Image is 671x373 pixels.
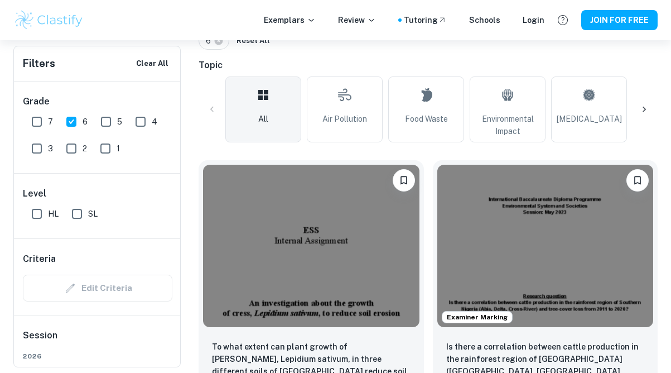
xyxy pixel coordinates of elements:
a: Login [523,14,544,26]
span: Environmental Impact [475,113,540,137]
h6: Grade [23,95,172,108]
p: Review [338,14,376,26]
h6: Filters [23,56,55,71]
span: Food Waste [405,113,448,125]
div: 6 [199,32,229,50]
span: Air Pollution [322,113,367,125]
span: 3 [48,142,53,155]
h6: Session [23,329,172,351]
button: Please log in to bookmark exemplars [393,169,415,192]
h6: Topic [199,59,658,72]
span: 6 [83,116,88,128]
span: 2 [83,142,87,155]
p: Exemplars [264,14,316,26]
button: Reset All [234,32,273,49]
span: [MEDICAL_DATA] [557,113,622,125]
h6: Level [23,187,172,200]
button: Please log in to bookmark exemplars [626,169,649,192]
span: 2026 [23,351,172,361]
button: Help and Feedback [553,11,572,30]
img: ESS IA example thumbnail: Is there a correlation between cattle pr [437,165,654,327]
span: 5 [117,116,122,128]
a: Tutoring [404,14,447,26]
img: ESS IA example thumbnail: To what extent can plant growth of cress [203,165,419,327]
h6: Criteria [23,252,56,266]
span: SL [88,208,98,220]
span: 7 [48,116,53,128]
span: All [258,113,268,125]
span: 6 [206,35,216,47]
span: 4 [152,116,157,128]
div: Criteria filters are unavailable when searching by topic [23,275,172,302]
span: HL [48,208,59,220]
span: Examiner Marking [442,312,512,322]
button: JOIN FOR FREE [581,10,658,30]
span: 1 [117,142,120,155]
img: Clastify logo [13,9,84,31]
a: Schools [469,14,500,26]
button: Clear All [133,55,171,72]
